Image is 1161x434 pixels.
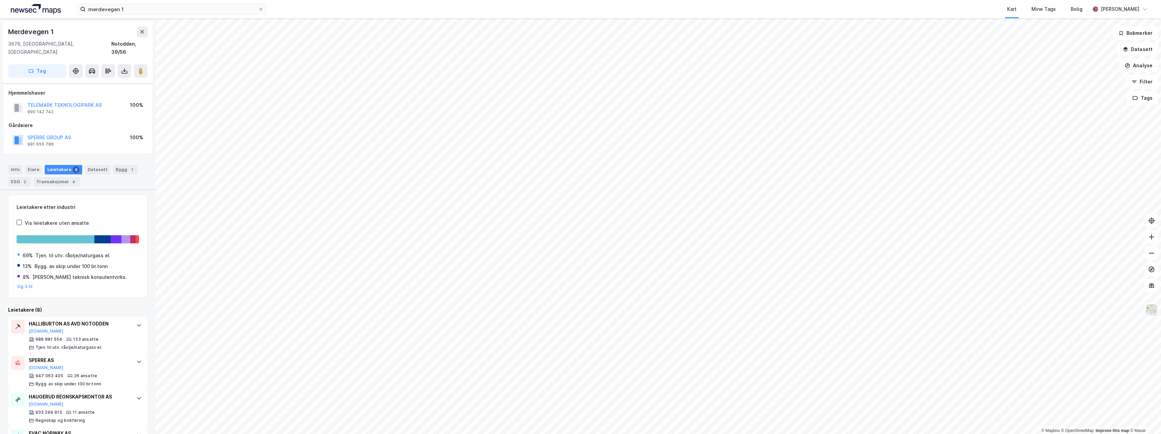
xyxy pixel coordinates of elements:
[23,262,32,270] div: 13%
[29,356,130,364] div: SPERRE AS
[29,365,64,370] button: [DOMAIN_NAME]
[17,284,33,289] button: Og 3 til
[129,166,135,173] div: 1
[23,273,30,281] div: 8%
[36,373,63,379] div: 947 063 405
[25,165,42,174] div: Eiere
[36,345,102,350] div: Tjen. til utv. råolje/naturgass el.
[45,165,82,174] div: Leietakere
[1117,43,1158,56] button: Datasett
[29,402,64,407] button: [DOMAIN_NAME]
[8,26,55,37] div: Merdevegen 1
[1127,402,1161,434] iframe: Chat Widget
[8,306,147,314] div: Leietakere (8)
[27,109,53,115] div: 990 142 742
[1061,428,1094,433] a: OpenStreetMap
[29,320,130,328] div: HALLIBURTON AS AVD NOTODDEN
[27,142,54,147] div: 991 655 786
[21,178,28,185] div: 2
[8,64,66,78] button: Tag
[29,329,64,334] button: [DOMAIN_NAME]
[1071,5,1083,13] div: Bolig
[1113,26,1158,40] button: Bokmerker
[73,410,95,415] div: 11 ansatte
[8,121,147,129] div: Gårdeiere
[25,219,89,227] div: Vis leietakere uten ansatte
[35,262,108,270] div: Bygg. av skip under 100 br.tonn
[73,337,98,342] div: 133 ansatte
[17,203,139,211] div: Leietakere etter industri
[1007,5,1017,13] div: Kart
[33,177,80,187] div: Transaksjoner
[113,165,138,174] div: Bygg
[70,178,77,185] div: 4
[8,89,147,97] div: Hjemmelshaver
[1041,428,1060,433] a: Mapbox
[1119,59,1158,72] button: Analyse
[36,418,85,423] div: Regnskap og bokføring
[36,337,62,342] div: 988 881 554
[1126,75,1158,89] button: Filter
[36,410,62,415] div: 933 249 913
[29,393,130,401] div: HAUGERUD REGNSKAPSKONTOR AS
[23,251,33,260] div: 69%
[111,40,147,56] div: Notodden, 39/56
[36,381,101,387] div: Bygg. av skip under 100 br.tonn
[130,101,143,109] div: 100%
[32,273,127,281] div: [PERSON_NAME] teknisk konsulentvirks.
[8,165,22,174] div: Info
[8,177,31,187] div: ESG
[85,165,110,174] div: Datasett
[1101,5,1139,13] div: [PERSON_NAME]
[1127,402,1161,434] div: Kontrollprogram for chat
[86,4,258,14] input: Søk på adresse, matrikkel, gårdeiere, leietakere eller personer
[130,134,143,142] div: 100%
[1127,91,1158,105] button: Tags
[1096,428,1129,433] a: Improve this map
[11,4,61,14] img: logo.a4113a55bc3d86da70a041830d287a7e.svg
[73,166,79,173] div: 8
[74,373,97,379] div: 26 ansatte
[8,40,111,56] div: 3676, [GEOGRAPHIC_DATA], [GEOGRAPHIC_DATA]
[1031,5,1056,13] div: Mine Tags
[36,251,111,260] div: Tjen. til utv. råolje/naturgass el.
[1145,304,1158,316] img: Z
